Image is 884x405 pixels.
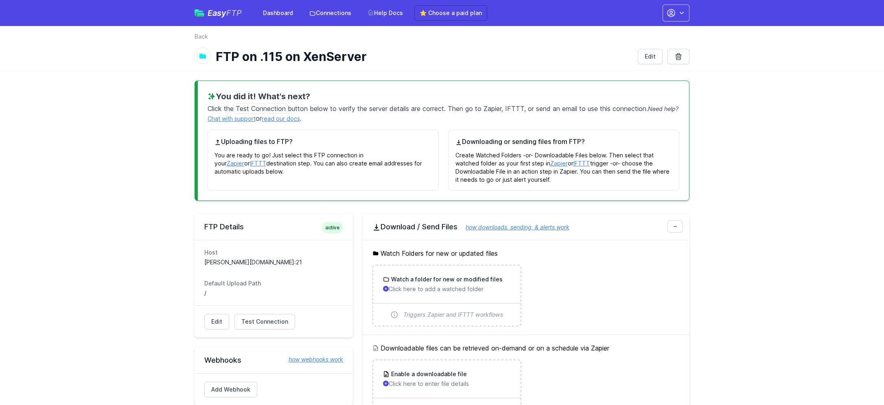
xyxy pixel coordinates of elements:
[204,222,343,232] h2: FTP Details
[363,6,408,20] a: Help Docs
[457,224,569,231] a: how downloads, sending, & alerts work
[226,8,242,18] span: FTP
[204,279,343,287] dt: Default Upload Path
[208,115,256,122] a: Chat with support
[204,314,229,329] a: Edit
[373,266,520,326] a: Watch a folder for new or modified files Click here to add a watched folder Triggers Zapier and I...
[262,115,300,122] a: read our docs
[204,355,343,365] h2: Webhooks
[227,160,244,167] a: Zapier
[204,289,343,297] dd: /
[638,49,663,64] a: Edit
[216,49,631,64] h1: FTP on .115 on XenServer
[648,105,678,112] span: Need help?
[550,160,568,167] a: Zapier
[234,314,295,329] a: Test Connection
[208,91,679,102] h3: You did it! What's next?
[372,343,680,353] h5: Downloadable files can be retrieved on-demand or on a schedule via Zapier
[214,146,432,176] p: You are ready to go! Just select this FTP connection in your or destination step. You can also cr...
[280,355,343,364] a: how webhooks work
[414,5,487,21] a: ⭐ Choose a paid plan
[204,382,257,397] a: Add Webhook
[403,311,503,319] span: Triggers Zapier and IFTTT workflows
[208,102,679,123] p: Click the button below to verify the server details are correct. Then go to Zapier, IFTTT, or sen...
[372,248,680,258] h5: Watch Folders for new or updated files
[258,6,298,20] a: Dashboard
[234,103,288,114] span: Test Connection
[389,275,503,283] h3: Watch a folder for new or modified files
[195,33,208,41] a: Back
[214,137,432,146] h4: Uploading files to FTP?
[208,9,242,17] span: Easy
[204,248,343,257] dt: Host
[304,6,356,20] a: Connections
[195,33,689,46] nav: Breadcrumb
[455,137,673,146] h4: Downloading or sending files from FTP?
[250,160,266,167] a: IFTTT
[322,222,343,233] span: active
[455,146,673,184] p: Create Watched Folders -or- Downloadable Files below. Then select that watched folder as your fir...
[204,258,343,266] dd: [PERSON_NAME][DOMAIN_NAME]:21
[389,370,467,378] h3: Enable a downloadable file
[573,160,590,167] a: IFTTT
[195,9,204,17] img: easyftp_logo.png
[383,380,510,388] p: Click here to enter file details
[372,222,680,232] h2: Download / Send Files
[195,9,242,17] a: EasyFTP
[241,318,288,326] span: Test Connection
[383,285,510,293] p: Click here to add a watched folder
